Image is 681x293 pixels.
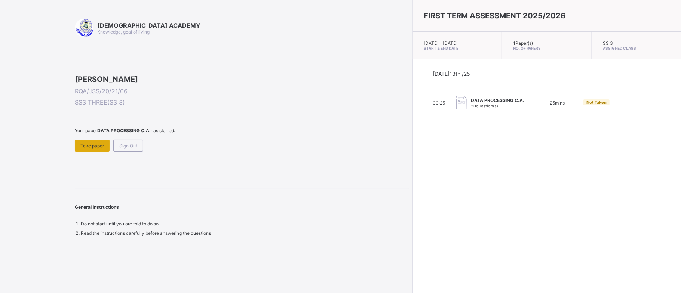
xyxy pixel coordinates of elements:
span: Assigned Class [603,46,670,50]
span: DATA PROCESSING C.A. [471,97,524,103]
span: No. of Papers [513,46,580,50]
span: Do not start until you are told to do so [81,221,159,227]
span: [PERSON_NAME] [75,75,409,84]
span: [DATE] 13th /25 [433,71,470,77]
span: [DATE] — [DATE] [424,40,458,46]
span: SSS THREE ( SS 3 ) [75,99,409,106]
span: 25 mins [550,100,565,106]
span: General Instructions [75,204,119,210]
span: Sign Out [119,143,137,149]
span: Knowledge, goal of living [97,29,150,35]
span: [DEMOGRAPHIC_DATA] ACADEMY [97,22,200,29]
img: take_paper.cd97e1aca70de81545fe8e300f84619e.svg [456,96,467,109]
b: DATA PROCESSING C.A. [97,128,151,133]
span: Your paper has started. [75,128,409,133]
span: RQA/JSS/20/21/06 [75,87,409,95]
span: SS 3 [603,40,613,46]
span: Read the instructions carefully before answering the questions [81,230,211,236]
span: FIRST TERM ASSESSMENT 2025/2026 [424,11,566,20]
span: Take paper [80,143,104,149]
span: 20 question(s) [471,103,498,109]
span: 1 Paper(s) [513,40,533,46]
span: Not Taken [586,100,607,105]
span: 00:25 [433,100,445,106]
span: Start & End Date [424,46,491,50]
